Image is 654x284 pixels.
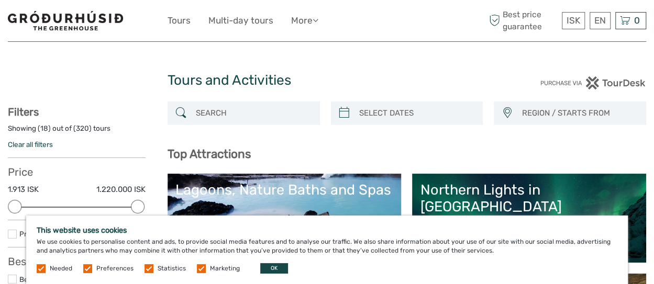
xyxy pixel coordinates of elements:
a: Best for Self Drive [19,275,78,283]
h1: Tours and Activities [168,72,487,89]
button: REGION / STARTS FROM [517,105,641,122]
h3: Best Of [8,255,146,268]
label: Preferences [96,264,134,273]
a: Clear all filters [8,140,53,149]
h3: Price [8,166,146,178]
div: We use cookies to personalise content and ads, to provide social media features and to analyse ou... [26,215,628,284]
label: 320 [76,123,89,133]
div: Showing ( ) out of ( ) tours [8,123,146,140]
a: Northern Lights in [GEOGRAPHIC_DATA] [420,181,638,255]
label: Statistics [158,264,186,273]
label: 1.220.000 ISK [96,184,146,195]
h5: This website uses cookies [37,226,617,235]
label: 18 [40,123,48,133]
button: Open LiveChat chat widget [120,16,133,29]
div: Northern Lights in [GEOGRAPHIC_DATA] [420,181,638,215]
a: More [291,13,318,28]
input: SEARCH [192,104,315,122]
span: 0 [633,15,641,26]
input: SELECT DATES [355,104,478,122]
a: Multi-day tours [208,13,273,28]
a: Private tours [19,230,61,238]
strong: Filters [8,106,39,118]
div: EN [590,12,611,29]
a: Tours [168,13,191,28]
label: Marketing [210,264,240,273]
b: Top Attractions [168,147,251,161]
img: PurchaseViaTourDesk.png [540,76,646,89]
label: 1.913 ISK [8,184,39,195]
label: Needed [50,264,72,273]
p: We're away right now. Please check back later! [15,18,118,27]
img: 1578-341a38b5-ce05-4595-9f3d-b8aa3718a0b3_logo_small.jpg [8,11,123,30]
button: OK [260,263,288,274]
div: Lagoons, Nature Baths and Spas [175,181,394,198]
a: Lagoons, Nature Baths and Spas [175,181,394,255]
span: Best price guarantee [486,9,559,32]
span: ISK [567,15,580,26]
